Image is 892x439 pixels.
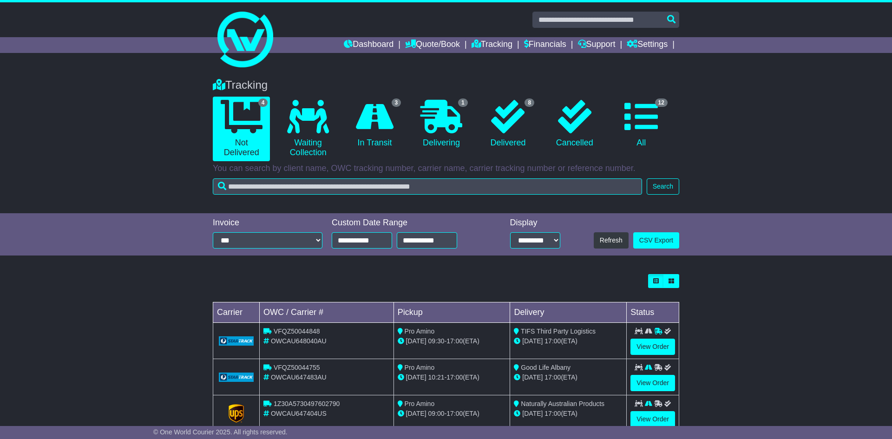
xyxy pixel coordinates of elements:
[344,37,394,53] a: Dashboard
[406,373,426,381] span: [DATE]
[428,410,445,417] span: 09:00
[413,97,470,151] a: 1 Delivering
[260,302,394,323] td: OWC / Carrier #
[578,37,616,53] a: Support
[398,373,506,382] div: - (ETA)
[208,79,684,92] div: Tracking
[630,375,675,391] a: View Order
[274,400,340,407] span: 1Z30A5730497602790
[446,410,463,417] span: 17:00
[630,411,675,427] a: View Order
[510,302,627,323] td: Delivery
[446,373,463,381] span: 17:00
[213,218,322,228] div: Invoice
[406,410,426,417] span: [DATE]
[510,218,560,228] div: Display
[332,218,481,228] div: Custom Date Range
[271,373,327,381] span: OWCAU647483AU
[398,409,506,419] div: - (ETA)
[630,339,675,355] a: View Order
[428,337,445,345] span: 09:30
[472,37,512,53] a: Tracking
[514,373,623,382] div: (ETA)
[514,409,623,419] div: (ETA)
[406,337,426,345] span: [DATE]
[274,328,320,335] span: VFQZ50044848
[219,373,254,382] img: GetCarrierServiceLogo
[479,97,537,151] a: 8 Delivered
[655,98,668,107] span: 12
[522,337,543,345] span: [DATE]
[544,373,561,381] span: 17:00
[213,164,679,174] p: You can search by client name, OWC tracking number, carrier name, carrier tracking number or refe...
[522,373,543,381] span: [DATE]
[219,336,254,346] img: GetCarrierServiceLogo
[446,337,463,345] span: 17:00
[428,373,445,381] span: 10:21
[633,232,679,249] a: CSV Export
[279,97,336,161] a: Waiting Collection
[405,364,435,371] span: Pro Amino
[521,400,604,407] span: Naturally Australian Products
[405,328,435,335] span: Pro Amino
[522,410,543,417] span: [DATE]
[229,404,244,423] img: GetCarrierServiceLogo
[258,98,268,107] span: 4
[213,97,270,161] a: 4 Not Delivered
[392,98,401,107] span: 3
[405,400,435,407] span: Pro Amino
[521,364,571,371] span: Good Life Albany
[544,410,561,417] span: 17:00
[544,337,561,345] span: 17:00
[546,97,603,151] a: Cancelled
[213,302,260,323] td: Carrier
[405,37,460,53] a: Quote/Book
[398,336,506,346] div: - (ETA)
[458,98,468,107] span: 1
[627,302,679,323] td: Status
[271,337,327,345] span: OWCAU648040AU
[594,232,629,249] button: Refresh
[514,336,623,346] div: (ETA)
[274,364,320,371] span: VFQZ50044755
[525,98,534,107] span: 8
[521,328,596,335] span: TIFS Third Party Logistics
[271,410,327,417] span: OWCAU647404US
[524,37,566,53] a: Financials
[394,302,510,323] td: Pickup
[647,178,679,195] button: Search
[613,97,670,151] a: 12 All
[346,97,403,151] a: 3 In Transit
[153,428,288,436] span: © One World Courier 2025. All rights reserved.
[627,37,668,53] a: Settings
